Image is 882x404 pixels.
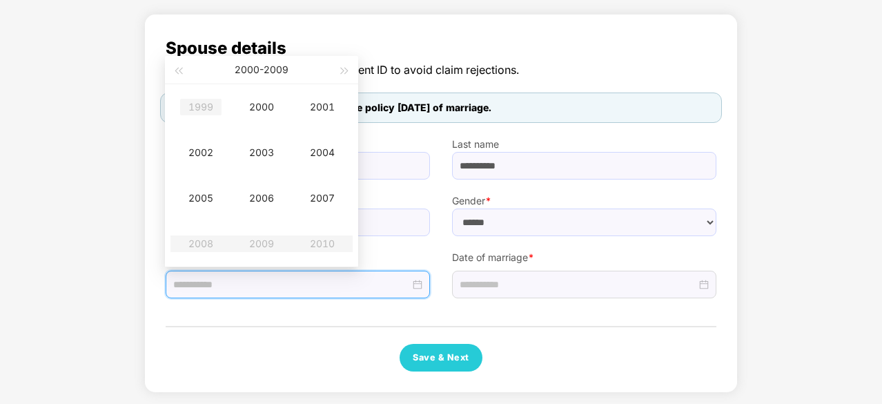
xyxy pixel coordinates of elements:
[166,61,716,79] span: The details should be as per government ID to avoid claim rejections.
[180,190,222,206] div: 2005
[170,84,231,130] td: 1999
[292,130,353,175] td: 2004
[180,144,222,161] div: 2002
[231,130,292,175] td: 2003
[180,99,222,115] div: 1999
[241,144,282,161] div: 2003
[292,84,353,130] td: 2001
[241,190,282,206] div: 2006
[302,99,343,115] div: 2001
[452,137,716,152] label: Last name
[166,35,716,61] span: Spouse details
[231,84,292,130] td: 2000
[170,175,231,221] td: 2005
[452,193,716,209] label: Gender
[452,250,716,265] label: Date of marriage
[400,344,482,372] button: Save & Next
[302,190,343,206] div: 2007
[241,99,282,115] div: 2000
[302,144,343,161] div: 2004
[170,130,231,175] td: 2002
[235,56,288,84] button: 2000-2009
[231,175,292,221] td: 2006
[292,175,353,221] td: 2007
